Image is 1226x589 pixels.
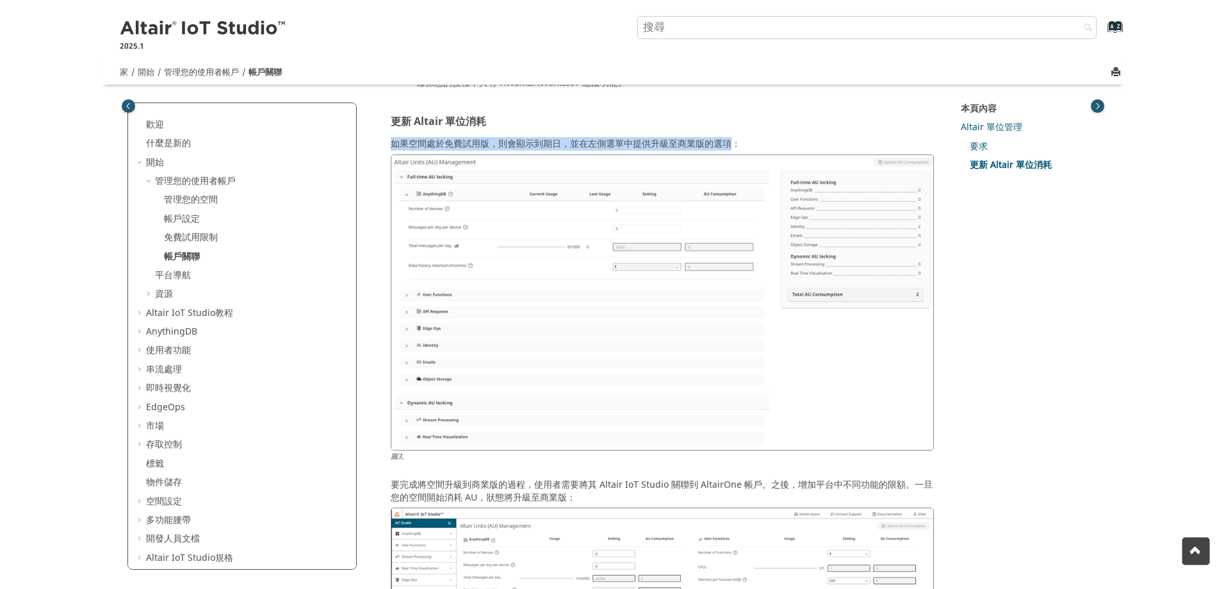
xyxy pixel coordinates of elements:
a: 資源 [155,287,173,301]
font: Altair IoT Studio [146,306,215,320]
button: 切換主題目錄 [1091,99,1104,113]
font: 使用者 [146,344,173,357]
a: 市場 [146,419,164,433]
a: 串流處理 [146,363,182,376]
nav: 工具 [101,55,1125,85]
a: 多功能腰帶 [146,513,191,527]
a: 帳戶關聯 [164,250,200,263]
span: 擴張 串流處理 [136,363,146,376]
span: 擴張 多功能腰帶 [136,514,146,527]
a: 家 [120,67,128,78]
a: Altair IoT Studio規格 [146,551,233,565]
a: 平台導航 [155,269,191,282]
span: 擴張 使用者功能 [136,344,146,357]
button: 列印此頁 [1112,64,1122,81]
font: 圖 [391,451,398,462]
a: 帳戶設定 [164,212,200,226]
font: 本頁內容 [961,102,997,115]
a: 空間設定 [146,495,182,508]
button: 切換發佈內容表 [122,99,135,113]
a: 物件儲存 [146,476,182,489]
span: 擴張 AnythingDB [136,326,146,338]
a: 免費試用限制 [164,231,218,244]
font: 規格 [215,551,233,565]
a: 存取控制 [146,438,182,451]
a: 什麼是新的 [146,137,191,150]
a: AnythingDB [146,325,197,338]
a: 即時視覺化 [146,381,191,395]
ul: 目錄 [136,119,348,583]
font: 如果空間處於免費試用版，則會顯示到期日，並在左側選單中提供升級至商業版的選項： [391,137,740,151]
img: altair_units_mgmt.png [391,154,934,451]
a: Altair 單位管理 [961,120,1022,134]
span: 坍塌 開始 [136,156,146,169]
font: 功能 [173,344,191,357]
span: 擴張 即時視覺化 [136,382,146,395]
img: Altair 物聯網工作室 [120,19,288,39]
a: 帳戶關聯 [249,67,282,78]
a: 管理您的使用者帳戶 [155,174,236,188]
a: 更新 Altair 單位消耗 [970,158,1052,172]
button: 搜尋 [1067,16,1103,41]
a: 開發人員文檔 [146,532,200,545]
span: 坍塌 管理您的使用者帳戶 [145,175,155,188]
span: 擴張 資源 [145,288,155,301]
span: 擴張 EdgeOps [136,401,146,414]
a: EdgeOps [146,401,185,414]
font: 更新 Altair 單位消耗 [391,114,486,129]
a: 使用者功能 [146,344,191,357]
span: 擴張 市場 [136,420,146,433]
font: Altair IoT Studio [146,551,215,565]
a: 管理您的空間 [164,193,218,206]
span: 擴張 空間設定 [136,495,146,508]
span: 擴張 Altair IoT Studio教程 [136,307,146,320]
font: 。 [402,451,409,462]
font: 教程 [215,306,233,320]
span: 擴張 開發人員文檔 [136,533,146,545]
a: 要求 [970,140,988,153]
font: 3 [398,451,402,462]
span: 擴張 存取控制 [136,438,146,451]
font: 2025.1 [120,40,144,52]
a: 前往索引術語頁面 [1087,26,1116,40]
a: 開始 [138,67,154,78]
a: 歡迎 [146,118,164,131]
input: 搜尋查詢 [637,16,1097,39]
a: Altair IoT Studio教程 [146,306,233,320]
a: 標籤 [146,457,164,470]
a: 開始 [146,156,164,169]
font: 要完成將空間升級到商業版的過程，使用者需要將其 Altair IoT Studio 關聯到 AltairOne 帳戶。之後，增加平台中不同功能的限額。一旦您的空間開始消耗 AU，狀態將升級至商業版： [391,478,933,504]
a: 管理您的使用者帳戶 [164,67,239,78]
span: 擴張 Altair IoT Studio規格 [136,552,146,565]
